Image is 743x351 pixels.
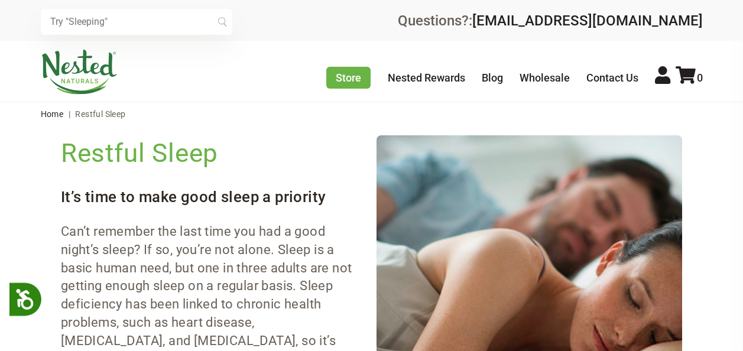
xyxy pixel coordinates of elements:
[482,71,503,84] a: Blog
[398,14,703,28] div: Questions?:
[61,135,358,171] h2: Restful Sleep
[66,109,73,119] span: |
[41,9,232,35] input: Try "Sleeping"
[41,109,64,119] a: Home
[41,50,118,95] img: Nested Naturals
[388,71,465,84] a: Nested Rewards
[326,67,371,89] a: Store
[697,71,703,84] span: 0
[41,102,703,126] nav: breadcrumbs
[61,186,358,207] h3: It’s time to make good sleep a priority
[586,71,638,84] a: Contact Us
[75,109,125,119] span: Restful Sleep
[676,71,703,84] a: 0
[520,71,570,84] a: Wholesale
[472,12,703,29] a: [EMAIL_ADDRESS][DOMAIN_NAME]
